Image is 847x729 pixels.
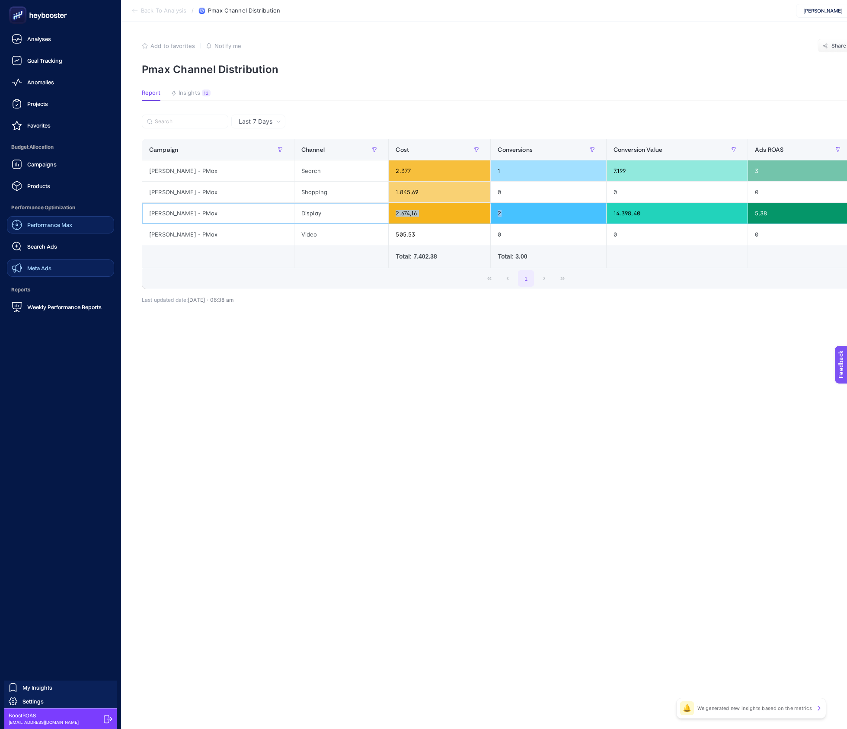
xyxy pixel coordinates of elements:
span: Insights [179,90,200,96]
a: Favorites [7,117,114,134]
span: My Insights [22,684,52,691]
div: 505,53 [389,224,490,245]
div: 2 [491,203,606,224]
a: Goal Tracking [7,52,114,69]
span: Favorites [27,122,51,129]
a: Campaigns [7,156,114,173]
span: Notify me [214,42,241,49]
a: Products [7,177,114,195]
span: Back To Analysis [141,7,186,14]
span: Report [142,90,160,96]
div: Total: 3.00 [498,252,599,261]
button: Notify me [206,42,241,49]
div: Display [294,203,389,224]
a: Analyses [7,30,114,48]
div: 7.199 [607,160,748,181]
div: 2.377 [389,160,490,181]
span: Cost [396,146,409,153]
span: Share [831,42,847,49]
button: Add to favorites [142,42,195,49]
a: Settings [4,694,117,708]
span: Performance Max [27,221,72,228]
div: 14.398,40 [607,203,748,224]
span: Conversion Value [614,146,662,153]
div: 0 [607,224,748,245]
input: Search [155,118,223,125]
span: Last 7 Days [239,117,272,126]
div: [PERSON_NAME] - PMax [142,203,294,224]
div: 0 [607,182,748,202]
span: Ads ROAS [755,146,783,153]
span: Campaigns [27,161,57,168]
div: Shopping [294,182,389,202]
span: Channel [301,146,325,153]
span: Settings [22,698,44,705]
span: Add to favorites [150,42,195,49]
span: Products [27,182,50,189]
div: 0 [491,224,606,245]
span: Performance Optimization [7,199,114,216]
span: / [192,7,194,14]
span: Last updated date: [142,297,188,303]
span: Feedback [5,3,33,10]
span: Weekly Performance Reports [27,304,102,310]
span: Goal Tracking [27,57,62,64]
span: [EMAIL_ADDRESS][DOMAIN_NAME] [9,719,79,726]
span: Reports [7,281,114,298]
span: Analyses [27,35,51,42]
div: 1 [491,160,606,181]
div: [PERSON_NAME] - PMax [142,224,294,245]
span: Anomalies [27,79,54,86]
button: 1 [518,270,534,287]
div: Video [294,224,389,245]
a: My Insights [4,681,117,694]
a: Anomalies [7,74,114,91]
span: Meta Ads [27,265,51,272]
span: Campaign [149,146,178,153]
div: [PERSON_NAME] - PMax [142,182,294,202]
div: 1.845,69 [389,182,490,202]
a: Projects [7,95,114,112]
a: Performance Max [7,216,114,233]
a: Weekly Performance Reports [7,298,114,316]
span: Search Ads [27,243,57,250]
span: BoostROAS [9,712,79,719]
a: Meta Ads [7,259,114,277]
span: Conversions [498,146,533,153]
span: Budget Allocation [7,138,114,156]
span: Pmax Channel Distribution [208,7,280,14]
div: 12 [202,90,211,96]
div: Search [294,160,389,181]
div: 0 [491,182,606,202]
span: [DATE]・06:38 am [188,297,233,303]
div: Total: 7.402.38 [396,252,483,261]
a: Search Ads [7,238,114,255]
span: Projects [27,100,48,107]
div: 2.674,16 [389,203,490,224]
div: [PERSON_NAME] - PMax [142,160,294,181]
